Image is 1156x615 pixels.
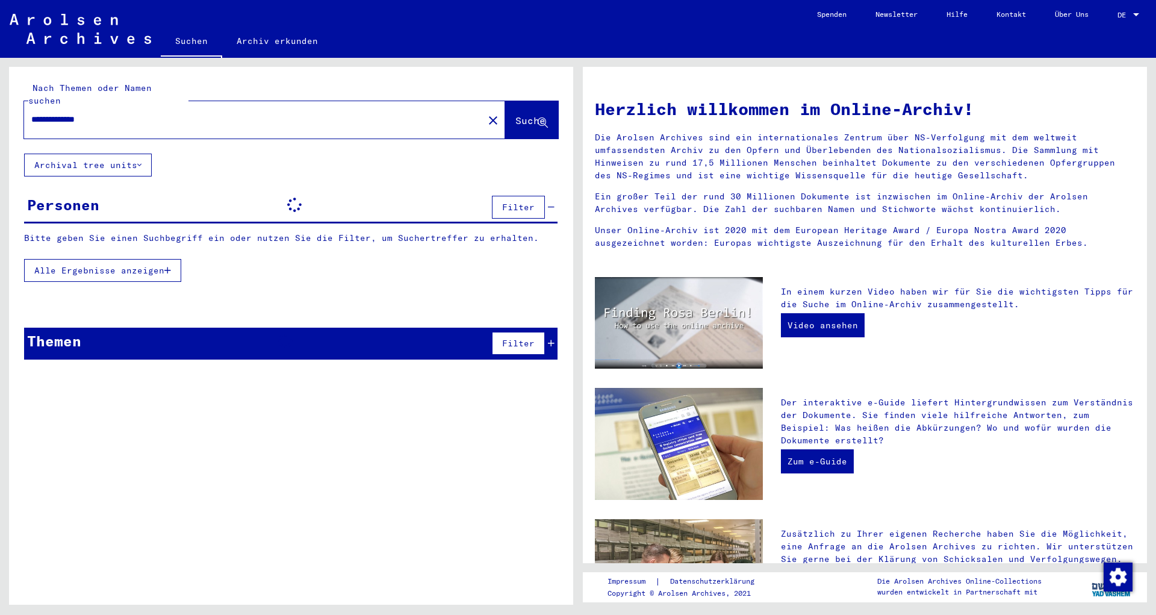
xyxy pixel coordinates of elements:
[492,196,545,219] button: Filter
[24,154,152,176] button: Archival tree units
[595,277,763,369] img: video.jpg
[781,286,1135,311] p: In einem kurzen Video haben wir für Sie die wichtigsten Tipps für die Suche im Online-Archiv zusa...
[10,14,151,44] img: Arolsen_neg.svg
[27,194,99,216] div: Personen
[781,449,854,473] a: Zum e-Guide
[515,114,545,126] span: Suche
[492,332,545,355] button: Filter
[608,575,769,588] div: |
[161,27,222,58] a: Suchen
[486,113,500,128] mat-icon: close
[27,330,81,352] div: Themen
[877,576,1042,587] p: Die Arolsen Archives Online-Collections
[608,588,769,599] p: Copyright © Arolsen Archives, 2021
[502,338,535,349] span: Filter
[502,202,535,213] span: Filter
[505,101,558,139] button: Suche
[28,83,152,106] mat-label: Nach Themen oder Namen suchen
[595,96,1135,122] h1: Herzlich willkommen im Online-Archiv!
[24,259,181,282] button: Alle Ergebnisse anzeigen
[781,396,1135,447] p: Der interaktive e-Guide liefert Hintergrundwissen zum Verständnis der Dokumente. Sie finden viele...
[595,224,1135,249] p: Unser Online-Archiv ist 2020 mit dem European Heritage Award / Europa Nostra Award 2020 ausgezeic...
[595,190,1135,216] p: Ein großer Teil der rund 30 Millionen Dokumente ist inzwischen im Online-Archiv der Arolsen Archi...
[481,108,505,132] button: Clear
[608,575,655,588] a: Impressum
[34,265,164,276] span: Alle Ergebnisse anzeigen
[595,131,1135,182] p: Die Arolsen Archives sind ein internationales Zentrum über NS-Verfolgung mit dem weltweit umfasse...
[660,575,769,588] a: Datenschutzerklärung
[1117,11,1131,19] span: DE
[781,528,1135,578] p: Zusätzlich zu Ihrer eigenen Recherche haben Sie die Möglichkeit, eine Anfrage an die Arolsen Arch...
[1089,572,1134,602] img: yv_logo.png
[24,232,558,245] p: Bitte geben Sie einen Suchbegriff ein oder nutzen Sie die Filter, um Suchertreffer zu erhalten.
[595,388,763,500] img: eguide.jpg
[781,313,865,337] a: Video ansehen
[877,587,1042,598] p: wurden entwickelt in Partnerschaft mit
[222,27,332,55] a: Archiv erkunden
[1104,563,1133,592] img: Zustimmung ändern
